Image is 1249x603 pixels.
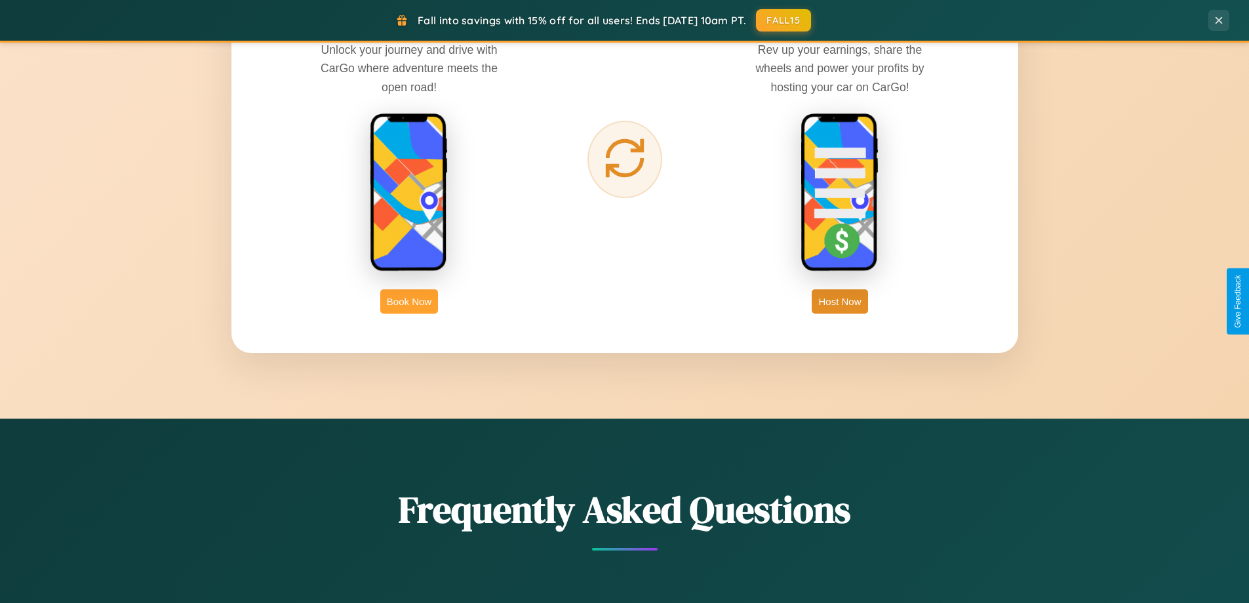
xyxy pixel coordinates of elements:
h2: Frequently Asked Questions [231,484,1018,535]
button: Host Now [812,289,867,314]
button: Book Now [380,289,438,314]
span: Fall into savings with 15% off for all users! Ends [DATE] 10am PT. [418,14,746,27]
div: Give Feedback [1233,275,1242,328]
button: FALL15 [756,9,811,31]
img: host phone [801,113,879,273]
p: Unlock your journey and drive with CarGo where adventure meets the open road! [311,41,507,96]
img: rent phone [370,113,448,273]
p: Rev up your earnings, share the wheels and power your profits by hosting your car on CarGo! [742,41,938,96]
